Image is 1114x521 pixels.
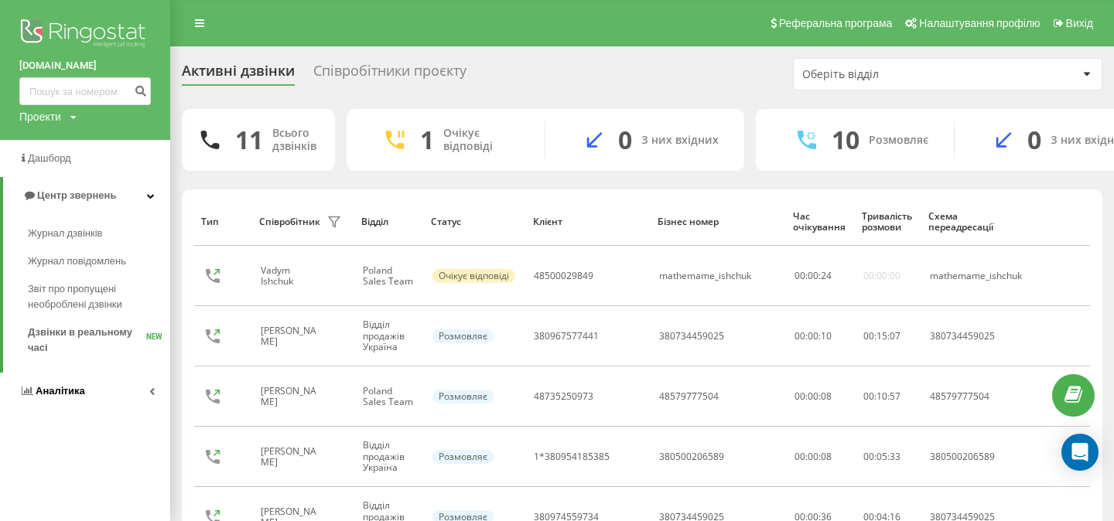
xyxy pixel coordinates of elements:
div: 00:00:08 [794,391,846,402]
a: Центр звернень [3,177,170,214]
a: Журнал дзвінків [28,220,170,247]
div: Очікує відповіді [432,269,515,283]
div: Співробітники проєкту [313,63,466,87]
div: Очікує відповіді [443,127,521,153]
a: Дзвінки в реальному часіNEW [28,318,170,362]
div: З них вхідних [641,134,719,147]
div: Активні дзвінки [182,63,295,87]
div: 0 [1027,125,1041,155]
div: Статус [431,216,518,227]
span: 10 [877,390,887,403]
div: Poland Sales Team [363,265,415,288]
span: Налаштування профілю [919,17,1040,29]
div: 10 [832,125,859,155]
div: 380734459025 [659,331,724,342]
span: Реферальна програма [779,17,893,29]
a: [DOMAIN_NAME] [19,58,151,73]
div: [PERSON_NAME] [261,446,323,468]
div: Бізнес номер [658,216,778,227]
div: Співробітник [259,216,320,227]
span: 24 [821,269,832,282]
span: 15 [877,329,887,342]
div: Розмовляє [432,450,494,464]
span: 00 [863,329,874,342]
div: 380734459025 [930,331,1023,342]
span: 00 [863,390,874,403]
span: Звіт про пропущені необроблені дзвінки [28,281,162,312]
span: Дзвінки в реальному часі [28,325,146,356]
span: Дашборд [28,152,71,164]
div: Відділ продажів Україна [363,319,415,352]
a: Звіт про пропущені необроблені дзвінки [28,275,170,318]
div: 380500206589 [930,451,1023,462]
div: : : [863,451,900,462]
span: Центр звернень [37,189,116,201]
input: Пошук за номером [19,77,151,105]
div: Poland Sales Team [363,386,415,408]
span: Вихід [1066,17,1093,29]
div: 48500029849 [534,271,593,281]
div: 1 [420,125,434,155]
div: Тривалість розмови [862,211,914,233]
div: 11 [235,125,263,155]
div: Оберіть відділ [802,68,987,81]
div: 0 [618,125,632,155]
div: Open Intercom Messenger [1061,434,1099,471]
div: : : [794,271,832,281]
div: [PERSON_NAME] [261,386,323,408]
span: 57 [890,390,900,403]
div: 380967577441 [534,331,599,342]
div: Відділ продажів Україна [363,440,415,473]
span: 00 [794,269,805,282]
div: Схема переадресації [928,211,1024,233]
span: Аналiтика [36,385,85,397]
div: Розмовляє [869,134,928,147]
div: : : [863,391,900,402]
span: 00 [863,450,874,463]
span: Журнал дзвінків [28,226,102,241]
div: 380500206589 [659,451,724,462]
div: Час очікування [793,211,847,233]
div: Клієнт [533,216,643,227]
div: 00:00:00 [863,271,900,281]
span: 07 [890,329,900,342]
span: 00 [808,269,818,282]
div: [PERSON_NAME] [261,325,323,348]
div: 00:00:10 [794,331,846,342]
div: Розмовляє [432,329,494,343]
div: 48579777504 [659,391,719,402]
div: 48579777504 [930,391,1023,402]
div: Проекти [19,109,61,124]
div: 00:00:08 [794,451,846,462]
div: Розмовляє [432,390,494,404]
div: 48735250973 [534,391,593,402]
div: 1*380954185385 [534,451,610,462]
div: mathemame_ishchuk [930,271,1023,281]
a: Журнал повідомлень [28,247,170,275]
div: mathemame_ishchuk [659,271,751,281]
div: Всього дзвінків [272,127,316,153]
img: Ringostat logo [19,15,151,54]
div: Тип [201,216,244,227]
div: Vadym Ishchuk [261,265,323,288]
div: Відділ [361,216,416,227]
div: : : [863,331,900,342]
span: 33 [890,450,900,463]
span: 05 [877,450,887,463]
span: Журнал повідомлень [28,254,126,269]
